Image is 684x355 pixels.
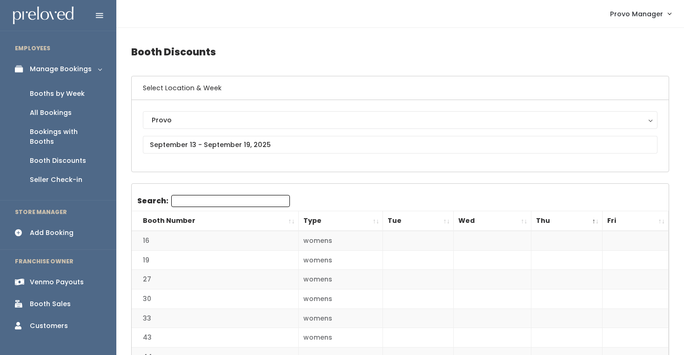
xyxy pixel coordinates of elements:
th: Tue: activate to sort column ascending [383,211,454,231]
th: Thu: activate to sort column descending [531,211,602,231]
div: Bookings with Booths [30,127,101,147]
td: 43 [132,328,298,348]
button: Provo [143,111,657,129]
img: preloved logo [13,7,74,25]
td: womens [298,270,382,289]
span: Provo Manager [610,9,663,19]
td: womens [298,308,382,328]
td: womens [298,289,382,309]
td: womens [298,250,382,270]
div: Add Booking [30,228,74,238]
label: Search: [137,195,290,207]
a: Provo Manager [601,4,680,24]
th: Wed: activate to sort column ascending [453,211,531,231]
td: womens [298,231,382,250]
div: Customers [30,321,68,331]
td: 16 [132,231,298,250]
input: September 13 - September 19, 2025 [143,136,657,154]
input: Search: [171,195,290,207]
div: Booth Discounts [30,156,86,166]
td: 33 [132,308,298,328]
th: Fri: activate to sort column ascending [603,211,669,231]
td: 19 [132,250,298,270]
div: Booths by Week [30,89,85,99]
th: Booth Number: activate to sort column ascending [132,211,298,231]
div: Booth Sales [30,299,71,309]
h6: Select Location & Week [132,76,669,100]
h4: Booth Discounts [131,39,669,65]
div: Provo [152,115,649,125]
th: Type: activate to sort column ascending [298,211,382,231]
td: 30 [132,289,298,309]
div: Seller Check-in [30,175,82,185]
div: All Bookings [30,108,72,118]
td: 27 [132,270,298,289]
div: Manage Bookings [30,64,92,74]
div: Venmo Payouts [30,277,84,287]
td: womens [298,328,382,348]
